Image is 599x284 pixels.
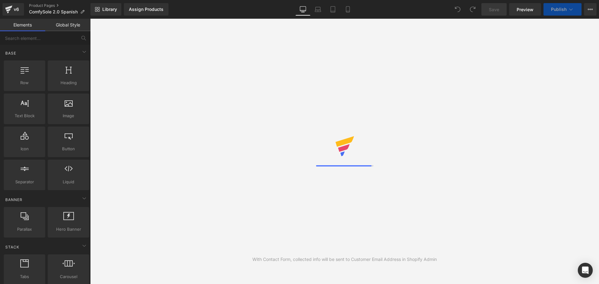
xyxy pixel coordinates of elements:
button: Undo [451,3,464,16]
span: Icon [6,146,43,152]
a: Laptop [310,3,325,16]
span: Separator [6,179,43,185]
span: Row [6,79,43,86]
button: Publish [543,3,582,16]
a: Desktop [295,3,310,16]
span: Text Block [6,113,43,119]
a: v6 [2,3,24,16]
a: Global Style [45,19,90,31]
span: Base [5,50,17,56]
div: With Contact Form, collected info will be sent to Customer Email Address in Shopify Admin [252,256,437,263]
div: v6 [12,5,20,13]
button: More [584,3,597,16]
div: Assign Products [129,7,163,12]
div: Open Intercom Messenger [578,263,593,278]
span: Tabs [6,273,43,280]
button: Redo [466,3,479,16]
span: Save [489,6,499,13]
span: Liquid [50,179,87,185]
span: Carousel [50,273,87,280]
a: New Library [90,3,121,16]
span: Parallax [6,226,43,233]
span: Stack [5,244,20,250]
span: ComfySole 2.0 Spanish [29,9,78,14]
span: Hero Banner [50,226,87,233]
span: Preview [517,6,533,13]
span: Banner [5,197,23,203]
a: Tablet [325,3,340,16]
a: Preview [509,3,541,16]
span: Button [50,146,87,152]
span: Image [50,113,87,119]
a: Mobile [340,3,355,16]
span: Heading [50,79,87,86]
a: Product Pages [29,3,90,8]
span: Publish [551,7,567,12]
span: Library [102,7,117,12]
